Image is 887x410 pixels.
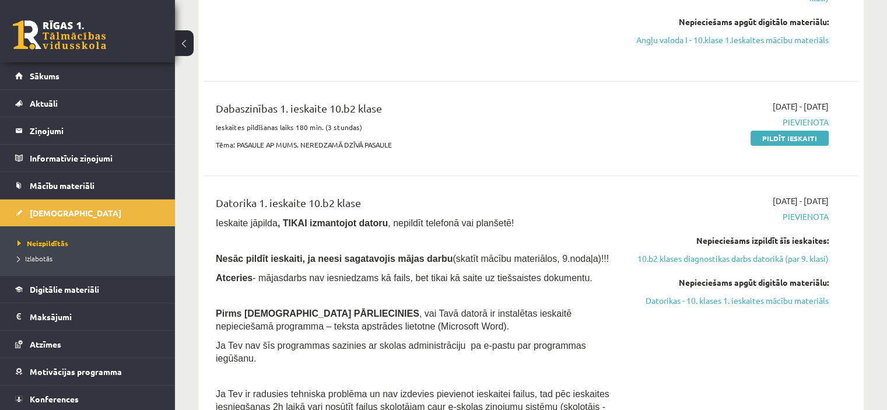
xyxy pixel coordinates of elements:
b: , TIKAI izmantojot datoru [278,218,388,228]
span: [DATE] - [DATE] [773,195,829,207]
span: Mācību materiāli [30,180,94,191]
span: Konferences [30,394,79,404]
span: (skatīt mācību materiālos, 9.nodaļa)!!! [453,254,609,264]
p: Ieskaites pildīšanas laiks 180 min. (3 stundas) [216,122,619,132]
span: Nesāc pildīt ieskaiti, ja neesi sagatavojis mājas darbu [216,254,453,264]
span: Atzīmes [30,339,61,349]
legend: Maksājumi [30,303,160,330]
span: [DATE] - [DATE] [773,100,829,113]
span: Neizpildītās [17,239,68,248]
span: Pievienota [636,211,829,223]
p: Tēma: PASAULE AP MUMS. NEREDZAMĀ DZĪVĀ PASAULE [216,139,619,150]
div: Datorika 1. ieskaite 10.b2 klase [216,195,619,216]
legend: Ziņojumi [30,117,160,144]
div: Nepieciešams apgūt digitālo materiālu: [636,276,829,289]
span: Motivācijas programma [30,366,122,377]
span: Pirms [DEMOGRAPHIC_DATA] PĀRLIECINIES [216,309,419,318]
span: Ja Tev nav šīs programmas sazinies ar skolas administrāciju pa e-pastu par programmas iegūšanu. [216,341,586,363]
span: [DEMOGRAPHIC_DATA] [30,208,121,218]
a: Neizpildītās [17,238,163,248]
b: Atceries [216,273,253,283]
a: Atzīmes [15,331,160,358]
a: Motivācijas programma [15,358,160,385]
a: Rīgas 1. Tālmācības vidusskola [13,20,106,50]
a: Ziņojumi [15,117,160,144]
a: Digitālie materiāli [15,276,160,303]
a: Mācību materiāli [15,172,160,199]
a: Informatīvie ziņojumi [15,145,160,171]
span: - mājasdarbs nav iesniedzams kā fails, bet tikai kā saite uz tiešsaistes dokumentu. [216,273,592,283]
a: Aktuāli [15,90,160,117]
legend: Informatīvie ziņojumi [30,145,160,171]
span: , vai Tavā datorā ir instalētas ieskaitē nepieciešamā programma – teksta apstrādes lietotne (Micr... [216,309,572,331]
a: Pildīt ieskaiti [751,131,829,146]
a: [DEMOGRAPHIC_DATA] [15,199,160,226]
a: Angļu valoda I - 10.klase 1.ieskaites mācību materiāls [636,34,829,46]
a: 10.b2 klases diagnostikas darbs datorikā (par 9. klasi) [636,253,829,265]
a: Sākums [15,62,160,89]
div: Nepieciešams apgūt digitālo materiālu: [636,16,829,28]
span: Izlabotās [17,254,52,263]
a: Izlabotās [17,253,163,264]
div: Nepieciešams izpildīt šīs ieskaites: [636,234,829,247]
span: Pievienota [636,116,829,128]
span: Ieskaite jāpilda , nepildīt telefonā vai planšetē! [216,218,514,228]
a: Maksājumi [15,303,160,330]
span: Sākums [30,71,59,81]
a: Datorikas - 10. klases 1. ieskaites mācību materiāls [636,295,829,307]
span: Digitālie materiāli [30,284,99,295]
span: Aktuāli [30,98,58,108]
div: Dabaszinības 1. ieskaite 10.b2 klase [216,100,619,122]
